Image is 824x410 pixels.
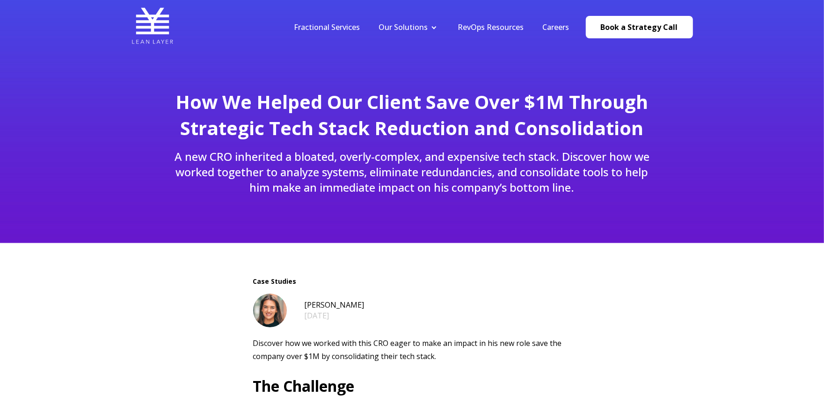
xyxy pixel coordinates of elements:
a: [PERSON_NAME] [305,300,365,310]
p: Discover how we worked with this CRO eager to make an impact in his new role save the company ove... [253,337,571,363]
div: Navigation Menu [285,22,579,32]
a: Book a Strategy Call [586,16,693,38]
p: A new CRO inherited a bloated, overly-complex, and expensive tech stack. Discover how we worked t... [165,149,659,195]
a: RevOps Resources [458,22,524,32]
h2: The Challenge [253,373,571,399]
div: [DATE] [305,310,365,321]
span: How We Helped Our Client Save Over $1M Through Strategic Tech Stack Reduction and Consolidation [176,89,649,141]
a: Our Solutions [379,22,428,32]
span: Case Studies [253,277,571,286]
a: Fractional Services [294,22,360,32]
a: Careers [543,22,569,32]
